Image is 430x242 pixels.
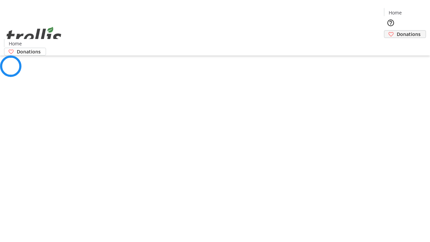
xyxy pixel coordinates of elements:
[17,48,41,55] span: Donations
[397,31,421,38] span: Donations
[9,40,22,47] span: Home
[384,9,406,16] a: Home
[384,38,397,51] button: Cart
[389,9,402,16] span: Home
[4,19,64,53] img: Orient E2E Organization LBPsVWhAVV's Logo
[384,16,397,30] button: Help
[4,40,26,47] a: Home
[4,48,46,55] a: Donations
[384,30,426,38] a: Donations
